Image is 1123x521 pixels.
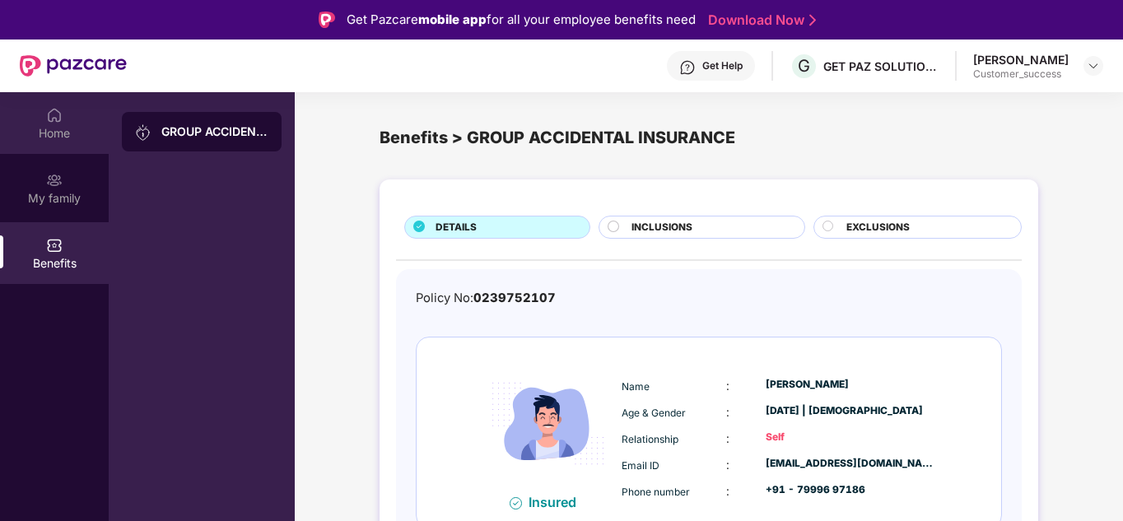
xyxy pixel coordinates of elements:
[46,107,63,123] img: svg+xml;base64,PHN2ZyBpZD0iSG9tZSIgeG1sbnM9Imh0dHA6Ly93d3cudzMub3JnLzIwMDAvc3ZnIiB3aWR0aD0iMjAiIG...
[622,380,650,393] span: Name
[622,433,678,445] span: Relationship
[973,52,1069,67] div: [PERSON_NAME]
[46,237,63,254] img: svg+xml;base64,PHN2ZyBpZD0iQmVuZWZpdHMiIHhtbG5zPSJodHRwOi8vd3d3LnczLm9yZy8yMDAwL3N2ZyIgd2lkdGg9Ij...
[766,482,935,498] div: +91 - 79996 97186
[1087,59,1100,72] img: svg+xml;base64,PHN2ZyBpZD0iRHJvcGRvd24tMzJ4MzIiIHhtbG5zPSJodHRwOi8vd3d3LnczLm9yZy8yMDAwL3N2ZyIgd2...
[726,484,729,498] span: :
[478,354,617,493] img: icon
[418,12,487,27] strong: mobile app
[846,220,910,235] span: EXCLUSIONS
[766,430,935,445] div: Self
[529,494,586,510] div: Insured
[726,379,729,393] span: :
[380,125,1038,151] div: Benefits > GROUP ACCIDENTAL INSURANCE
[46,172,63,188] img: svg+xml;base64,PHN2ZyB3aWR0aD0iMjAiIGhlaWdodD0iMjAiIHZpZXdCb3g9IjAgMCAyMCAyMCIgZmlsbD0ibm9uZSIgeG...
[798,56,810,76] span: G
[20,55,127,77] img: New Pazcare Logo
[631,220,692,235] span: INCLUSIONS
[702,59,743,72] div: Get Help
[510,497,522,509] img: svg+xml;base64,PHN2ZyB4bWxucz0iaHR0cDovL3d3dy53My5vcmcvMjAwMC9zdmciIHdpZHRoPSIxNiIgaGVpZ2h0PSIxNi...
[622,459,659,472] span: Email ID
[823,58,939,74] div: GET PAZ SOLUTIONS PRIVATE LIMTED
[766,403,935,419] div: [DATE] | [DEMOGRAPHIC_DATA]
[319,12,335,28] img: Logo
[973,67,1069,81] div: Customer_success
[726,458,729,472] span: :
[679,59,696,76] img: svg+xml;base64,PHN2ZyBpZD0iSGVscC0zMngzMiIgeG1sbnM9Imh0dHA6Ly93d3cudzMub3JnLzIwMDAvc3ZnIiB3aWR0aD...
[161,123,268,140] div: GROUP ACCIDENTAL INSURANCE
[708,12,811,29] a: Download Now
[726,431,729,445] span: :
[809,12,816,29] img: Stroke
[436,220,477,235] span: DETAILS
[766,377,935,393] div: [PERSON_NAME]
[416,289,556,308] div: Policy No:
[726,405,729,419] span: :
[347,10,696,30] div: Get Pazcare for all your employee benefits need
[622,486,690,498] span: Phone number
[622,407,686,419] span: Age & Gender
[135,124,151,141] img: svg+xml;base64,PHN2ZyB3aWR0aD0iMjAiIGhlaWdodD0iMjAiIHZpZXdCb3g9IjAgMCAyMCAyMCIgZmlsbD0ibm9uZSIgeG...
[473,291,556,305] span: 0239752107
[766,456,935,472] div: [EMAIL_ADDRESS][DOMAIN_NAME]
